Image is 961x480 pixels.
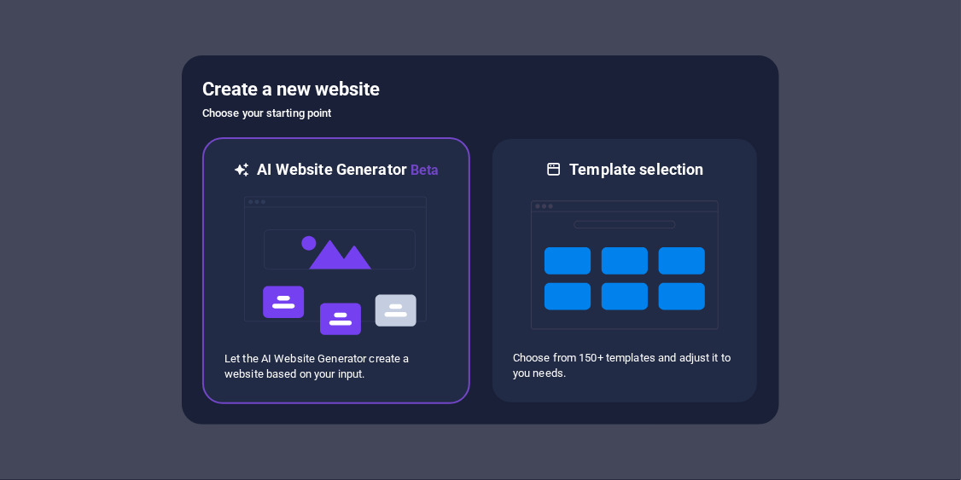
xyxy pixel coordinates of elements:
[569,159,703,180] h6: Template selection
[202,76,759,103] h5: Create a new website
[257,159,439,181] h6: AI Website Generator
[491,137,759,404] div: Template selectionChoose from 150+ templates and adjust it to you needs.
[224,351,448,382] p: Let the AI Website Generator create a website based on your input.
[202,137,470,404] div: AI Website GeneratorBetaaiLet the AI Website Generator create a website based on your input.
[202,103,759,124] h6: Choose your starting point
[242,181,430,351] img: ai
[513,350,737,381] p: Choose from 150+ templates and adjust it to you needs.
[407,162,440,178] span: Beta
